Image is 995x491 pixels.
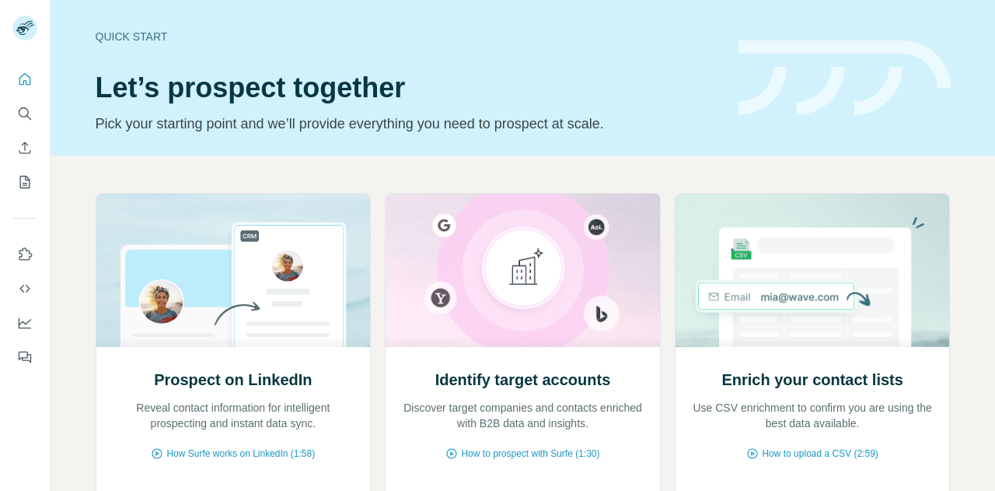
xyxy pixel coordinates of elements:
[96,113,720,135] p: Pick your starting point and we’ll provide everything you need to prospect at scale.
[461,447,599,461] span: How to prospect with Surfe (1:30)
[12,309,37,337] button: Dashboard
[12,343,37,371] button: Feedback
[166,447,315,461] span: How Surfe works on LinkedIn (1:58)
[12,240,37,268] button: Use Surfe on LinkedIn
[738,40,951,116] img: banner
[154,369,312,391] h2: Prospect on LinkedIn
[12,275,37,303] button: Use Surfe API
[12,65,37,93] button: Quick start
[12,168,37,196] button: My lists
[691,400,934,431] p: Use CSV enrichment to confirm you are using the best data available.
[435,369,611,391] h2: Identify target accounts
[385,194,661,347] img: Identify target accounts
[401,400,644,431] p: Discover target companies and contacts enriched with B2B data and insights.
[762,447,878,461] span: How to upload a CSV (2:59)
[675,194,951,347] img: Enrich your contact lists
[96,29,720,44] div: Quick start
[96,194,372,347] img: Prospect on LinkedIn
[96,72,720,103] h1: Let’s prospect together
[12,134,37,162] button: Enrich CSV
[721,369,902,391] h2: Enrich your contact lists
[112,400,355,431] p: Reveal contact information for intelligent prospecting and instant data sync.
[12,100,37,128] button: Search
